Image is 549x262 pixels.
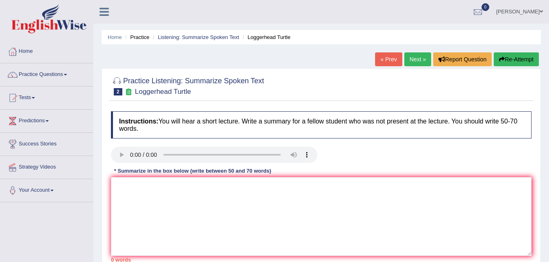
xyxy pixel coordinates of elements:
li: Loggerhead Turtle [241,33,291,41]
small: Exam occurring question [124,88,133,96]
a: Success Stories [0,133,93,153]
a: Predictions [0,110,93,130]
span: 2 [114,88,122,95]
a: Practice Questions [0,63,93,84]
a: Tests [0,87,93,107]
button: Re-Attempt [494,52,539,66]
b: Instructions: [119,118,158,125]
button: Report Question [433,52,492,66]
a: Strategy Videos [0,156,93,176]
div: * Summarize in the box below (write between 50 and 70 words) [111,167,274,175]
a: Listening: Summarize Spoken Text [158,34,239,40]
h4: You will hear a short lecture. Write a summary for a fellow student who was not present at the le... [111,111,532,139]
a: Your Account [0,179,93,199]
span: 0 [482,3,490,11]
small: Loggerhead Turtle [135,88,191,95]
a: Next » [404,52,431,66]
h2: Practice Listening: Summarize Spoken Text [111,75,264,95]
a: « Prev [375,52,402,66]
li: Practice [123,33,149,41]
a: Home [0,40,93,61]
a: Home [108,34,122,40]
